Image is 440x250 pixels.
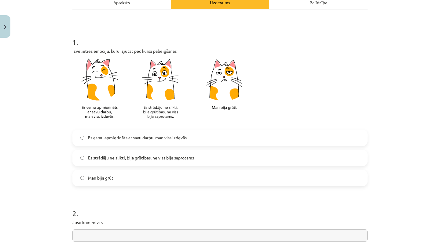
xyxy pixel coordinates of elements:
input: Es strādāju ne slikti, bija grūtības, ne viss bija saprotams [80,156,84,160]
span: Man bija grūti [88,175,115,181]
p: Izvēlieties emociju, kuru izjūtat pēc kursa pabeigšanas [72,48,368,126]
span: Es esmu apmierināts ar savu darbu, man viss izdevās [88,134,187,141]
input: Es esmu apmierināts ar savu darbu, man viss izdevās [80,136,84,140]
span: Es strādāju ne slikti, bija grūtības, ne viss bija saprotams [88,155,194,161]
p: Jūsu komentārs [72,219,368,226]
input: Man bija grūti [80,176,84,180]
h1: 2 . [72,198,368,217]
img: icon-close-lesson-0947bae3869378f0d4975bcd49f059093ad1ed9edebbc8119c70593378902aed.svg [4,25,6,29]
h1: 1 . [72,27,368,46]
